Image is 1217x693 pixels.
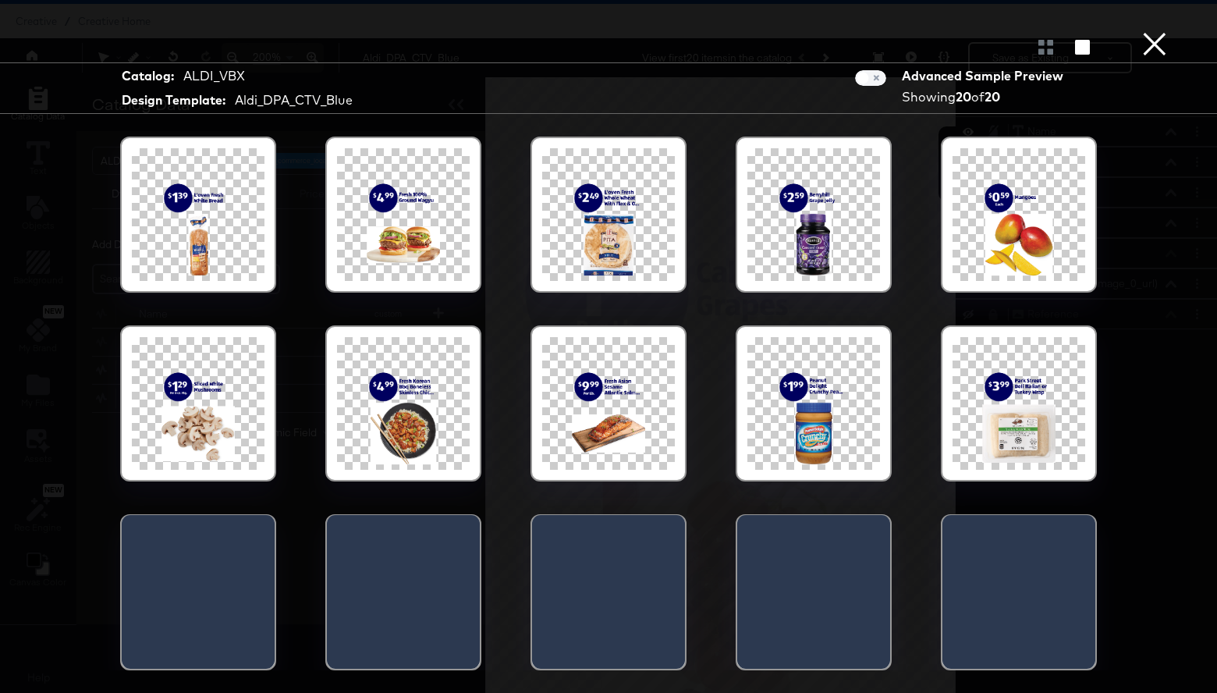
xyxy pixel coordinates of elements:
[183,67,245,85] div: ALDI_VBX
[902,67,1069,85] div: Advanced Sample Preview
[235,91,353,109] div: Aldi_DPA_CTV_Blue
[956,89,971,105] strong: 20
[122,67,174,85] strong: Catalog:
[122,91,225,109] strong: Design Template:
[985,89,1000,105] strong: 20
[902,88,1069,106] div: Showing of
